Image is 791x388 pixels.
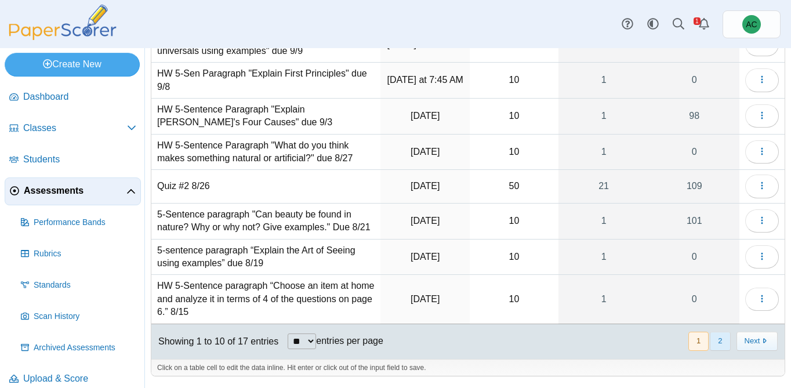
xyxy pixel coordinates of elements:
[34,342,136,354] span: Archived Assessments
[411,111,440,121] time: Sep 2, 2025 at 7:50 AM
[558,204,650,239] a: 1
[411,216,440,226] time: Aug 18, 2025 at 2:56 PM
[5,146,141,174] a: Students
[387,75,463,85] time: Sep 5, 2025 at 7:45 AM
[5,32,121,42] a: PaperScorer
[23,90,136,103] span: Dashboard
[316,336,383,346] label: entries per page
[24,184,126,197] span: Assessments
[16,209,141,237] a: Performance Bands
[687,332,778,351] nav: pagination
[23,122,127,135] span: Classes
[151,240,380,275] td: 5-sentence paragraph “Explain the Art of Seeing using examples” due 8/19
[650,170,739,202] a: 109
[34,311,136,322] span: Scan History
[470,204,558,240] td: 10
[411,294,440,304] time: Aug 14, 2025 at 7:27 AM
[411,252,440,262] time: Aug 15, 2025 at 7:45 AM
[151,275,380,324] td: HW 5-Sentence paragraph “Choose an item at home and analyze it in terms of 4 of the questions on ...
[151,63,380,99] td: HW 5-Sen Paragraph "Explain First Principles" due 9/8
[470,240,558,275] td: 10
[16,271,141,299] a: Standards
[650,204,739,239] a: 101
[742,15,761,34] span: Andrew Christman
[470,170,558,203] td: 50
[151,359,785,376] div: Click on a table cell to edit the data inline. Hit enter or click out of the input field to save.
[558,135,650,170] a: 1
[470,63,558,99] td: 10
[5,84,141,111] a: Dashboard
[470,135,558,171] td: 10
[691,12,717,37] a: Alerts
[558,170,650,202] a: 21
[723,10,781,38] a: Andrew Christman
[34,217,136,229] span: Performance Bands
[470,99,558,135] td: 10
[558,275,650,323] a: 1
[736,332,778,351] button: Next
[558,63,650,98] a: 1
[650,240,739,275] a: 0
[151,99,380,135] td: HW 5-Sentence Paragraph "Explain [PERSON_NAME]'s Four Causes" due 9/3
[16,240,141,268] a: Rubrics
[23,153,136,166] span: Students
[151,170,380,203] td: Quiz #2 8/26
[411,147,440,157] time: Aug 26, 2025 at 7:52 AM
[650,275,739,323] a: 0
[470,275,558,324] td: 10
[650,135,739,170] a: 0
[558,240,650,275] a: 1
[688,332,709,351] button: 1
[387,39,463,49] time: Sep 8, 2025 at 7:43 AM
[710,332,730,351] button: 2
[16,303,141,331] a: Scan History
[746,20,757,28] span: Andrew Christman
[5,53,140,76] a: Create New
[151,324,278,359] div: Showing 1 to 10 of 17 entries
[558,99,650,134] a: 1
[411,181,440,191] time: Aug 25, 2025 at 12:32 PM
[650,63,739,98] a: 0
[5,177,141,205] a: Assessments
[5,115,141,143] a: Classes
[5,5,121,40] img: PaperScorer
[151,135,380,171] td: HW 5-Sentence Paragraph "What do you think makes something natural or artificial?" due 8/27
[151,204,380,240] td: 5-Sentence paragraph "Can beauty be found in nature? Why or why not? Give examples." Due 8/21
[23,372,136,385] span: Upload & Score
[34,248,136,260] span: Rubrics
[34,280,136,291] span: Standards
[650,99,739,134] a: 98
[16,334,141,362] a: Archived Assessments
